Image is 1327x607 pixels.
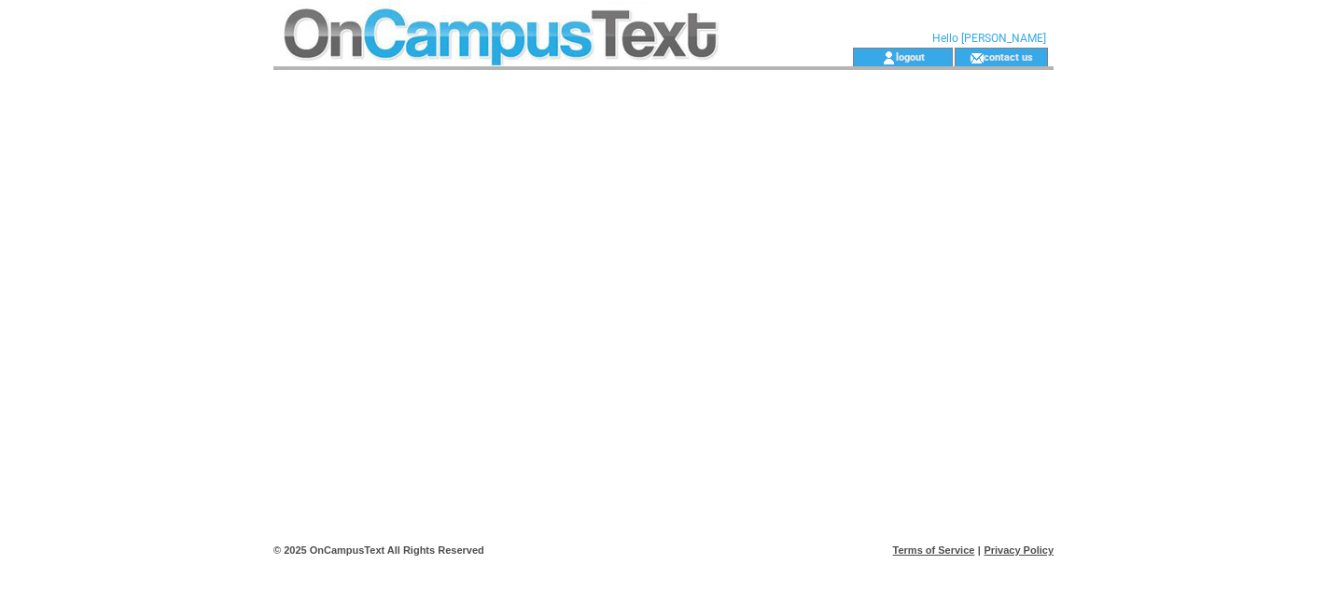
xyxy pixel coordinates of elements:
a: contact us [984,50,1033,63]
img: contact_us_icon.gif [970,50,984,65]
a: Privacy Policy [984,544,1054,556]
span: Hello [PERSON_NAME] [932,32,1046,45]
span: © 2025 OnCampusText All Rights Reserved [273,544,484,556]
a: logout [896,50,925,63]
a: Terms of Service [893,544,975,556]
span: | [978,544,981,556]
img: account_icon.gif [882,50,896,65]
